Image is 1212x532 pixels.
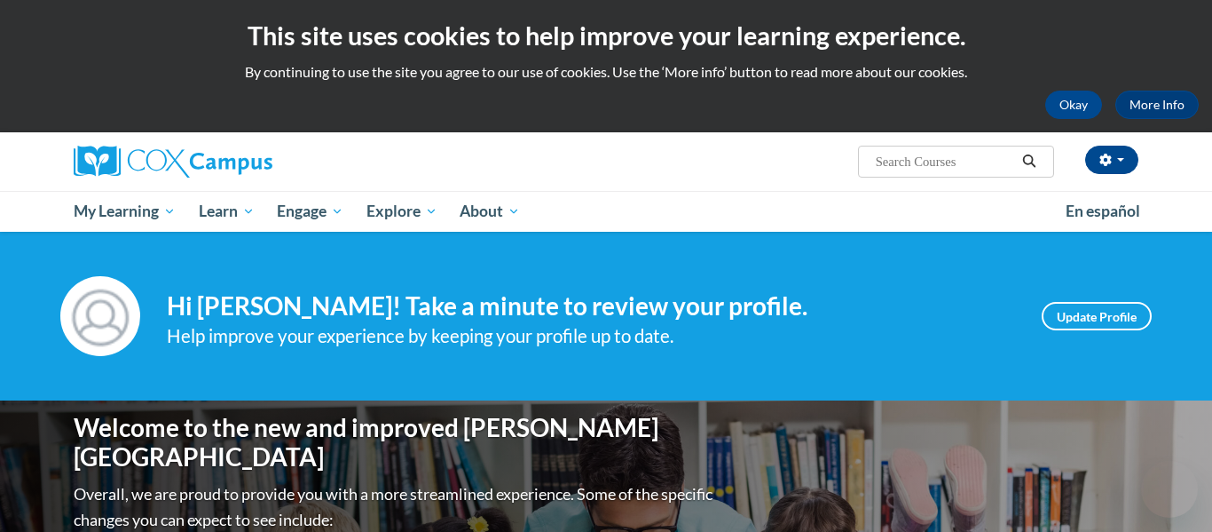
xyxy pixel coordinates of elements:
[1115,91,1199,119] a: More Info
[47,191,1165,232] div: Main menu
[13,62,1199,82] p: By continuing to use the site you agree to our use of cookies. Use the ‘More info’ button to read...
[74,201,176,222] span: My Learning
[277,201,343,222] span: Engage
[355,191,449,232] a: Explore
[449,191,532,232] a: About
[874,151,1016,172] input: Search Courses
[199,201,255,222] span: Learn
[187,191,266,232] a: Learn
[167,291,1015,322] h4: Hi [PERSON_NAME]! Take a minute to review your profile.
[1045,91,1102,119] button: Okay
[1066,202,1140,220] span: En español
[366,201,437,222] span: Explore
[1054,193,1152,230] a: En español
[60,276,140,356] img: Profile Image
[1016,151,1043,172] button: Search
[460,201,520,222] span: About
[74,146,411,178] a: Cox Campus
[1042,302,1152,330] a: Update Profile
[13,18,1199,53] h2: This site uses cookies to help improve your learning experience.
[1141,461,1198,518] iframe: Button to launch messaging window
[1085,146,1138,174] button: Account Settings
[74,413,717,472] h1: Welcome to the new and improved [PERSON_NAME][GEOGRAPHIC_DATA]
[167,322,1015,351] div: Help improve your experience by keeping your profile up to date.
[74,146,272,178] img: Cox Campus
[265,191,355,232] a: Engage
[62,191,187,232] a: My Learning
